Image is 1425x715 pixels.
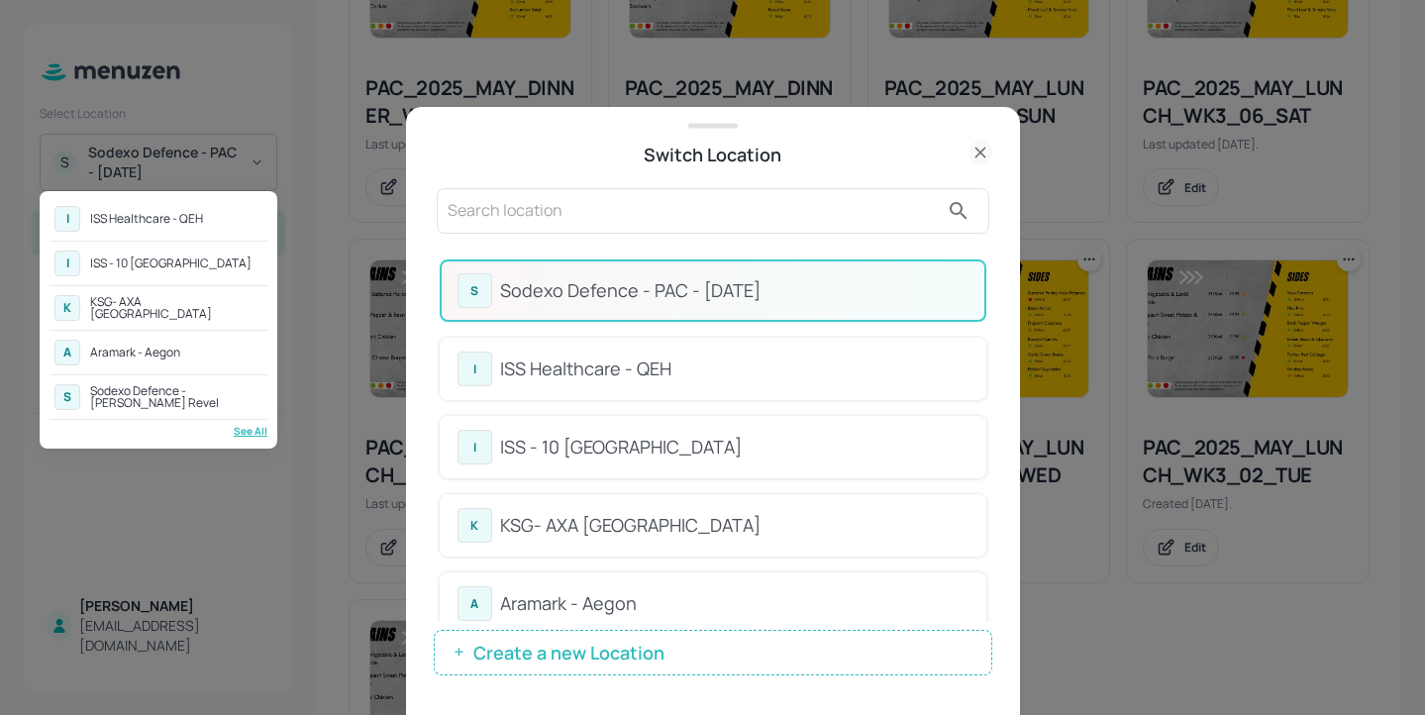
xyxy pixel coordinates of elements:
[54,340,80,365] div: A
[90,347,180,358] div: Aramark - Aegon
[90,296,262,320] div: KSG- AXA [GEOGRAPHIC_DATA]
[50,424,267,439] div: See All
[54,384,80,410] div: S
[90,385,262,409] div: Sodexo Defence - [PERSON_NAME] Revel
[54,295,80,321] div: K
[54,206,80,232] div: I
[90,213,203,225] div: ISS Healthcare - QEH
[90,257,252,269] div: ISS - 10 [GEOGRAPHIC_DATA]
[54,251,80,276] div: I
